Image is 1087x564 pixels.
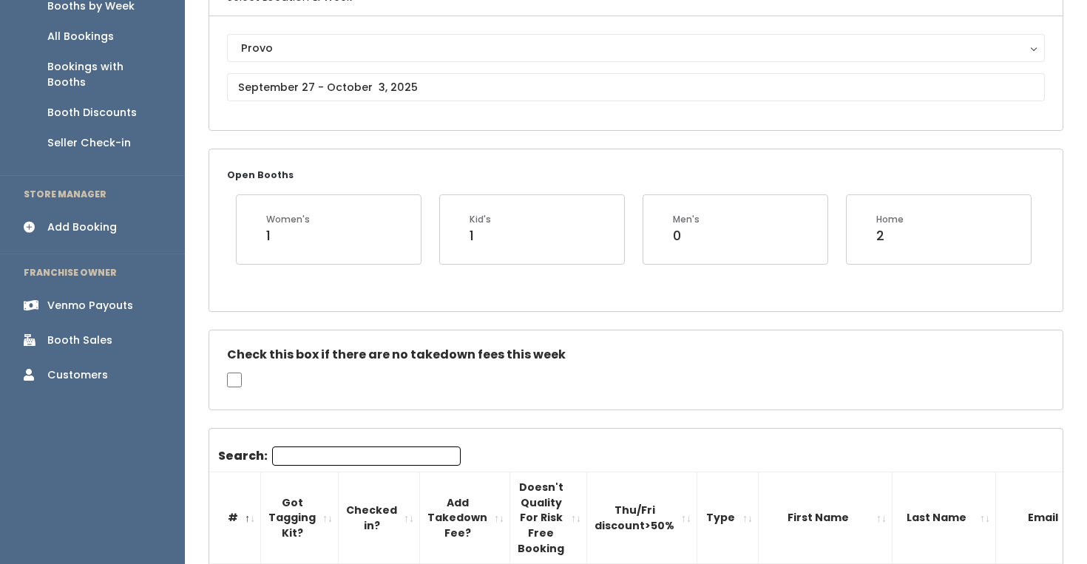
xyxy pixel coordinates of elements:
small: Open Booths [227,169,294,181]
h5: Check this box if there are no takedown fees this week [227,348,1045,361]
div: Venmo Payouts [47,298,133,313]
th: #: activate to sort column descending [209,472,261,564]
div: 1 [266,226,310,245]
label: Search: [218,446,461,466]
div: All Bookings [47,29,114,44]
input: Search: [272,446,461,466]
button: Provo [227,34,1045,62]
th: Type: activate to sort column ascending [697,472,759,564]
th: Got Tagging Kit?: activate to sort column ascending [261,472,339,564]
div: Men's [673,213,700,226]
div: Women's [266,213,310,226]
th: First Name: activate to sort column ascending [759,472,893,564]
th: Add Takedown Fee?: activate to sort column ascending [420,472,510,564]
div: Booth Discounts [47,105,137,120]
th: Thu/Fri discount&gt;50%: activate to sort column ascending [587,472,697,564]
div: Customers [47,367,108,383]
div: 0 [673,226,700,245]
div: 2 [876,226,904,245]
div: Provo [241,40,1031,56]
div: Seller Check-in [47,135,131,151]
th: Doesn't Quality For Risk Free Booking : activate to sort column ascending [510,472,587,564]
div: Add Booking [47,220,117,235]
div: 1 [470,226,491,245]
div: Home [876,213,904,226]
th: Last Name: activate to sort column ascending [893,472,996,564]
div: Booth Sales [47,333,112,348]
th: Checked in?: activate to sort column ascending [339,472,420,564]
input: September 27 - October 3, 2025 [227,73,1045,101]
div: Kid's [470,213,491,226]
div: Bookings with Booths [47,59,161,90]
